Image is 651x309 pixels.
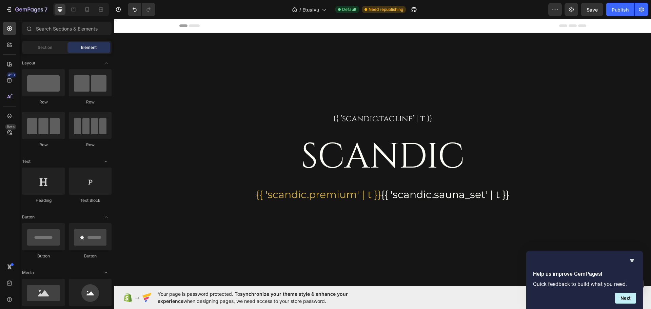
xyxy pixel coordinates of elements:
span: Section [38,44,52,51]
div: Row [69,99,112,105]
div: Publish [612,6,629,13]
h2: Help us improve GemPages! [533,270,636,278]
p: 7 [44,5,47,14]
span: Element [81,44,97,51]
span: Your page is password protected. To when designing pages, we need access to your store password. [158,290,374,305]
div: Row [69,142,112,148]
span: Need republishing [369,6,403,13]
span: Button [22,214,35,220]
p: {{ 'scandic.tagline' | t }} [133,95,404,105]
p: Quick feedback to build what you need. [533,281,636,287]
button: 7 [3,3,51,16]
span: Media [22,270,34,276]
div: Row [22,99,65,105]
span: Toggle open [101,58,112,69]
h1: SCANDIC [187,112,350,165]
span: Toggle open [101,267,112,278]
div: Beta [5,124,16,130]
button: Next question [615,293,636,304]
div: Undo/Redo [128,3,155,16]
span: synchronize your theme style & enhance your experience [158,291,348,304]
div: 450 [6,72,16,78]
button: Save [581,3,603,16]
button: Hide survey [628,256,636,265]
input: Search Sections & Elements [22,22,112,35]
span: Save [587,7,598,13]
span: / [299,6,301,13]
span: Toggle open [101,212,112,223]
div: Help us improve GemPages! [533,256,636,304]
span: Toggle open [101,156,112,167]
div: Row [22,142,65,148]
span: {{ 'scandic.sauna_set' | t }} [267,169,395,182]
span: Text [22,158,31,165]
span: {{ 'scandic.premium' | t }} [142,169,267,182]
div: Heading [22,197,65,204]
iframe: Design area [114,19,651,286]
div: Button [22,253,65,259]
div: Text Block [69,197,112,204]
span: Etusivu [302,6,319,13]
span: Layout [22,60,35,66]
span: Default [342,6,356,13]
div: Button [69,253,112,259]
button: Publish [606,3,634,16]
